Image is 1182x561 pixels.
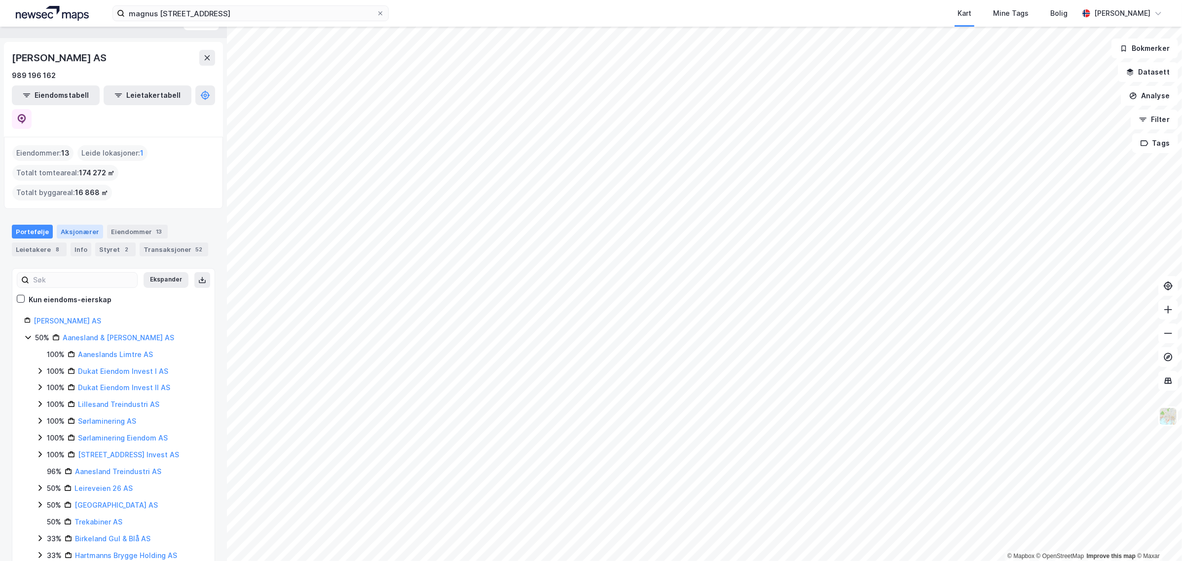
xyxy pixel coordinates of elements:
div: 989 196 162 [12,70,56,81]
a: Birkeland Gul & Blå AS [75,534,150,543]
a: Dukat Eiendom Invest I AS [78,367,168,375]
span: 13 [61,147,70,159]
div: [PERSON_NAME] [1094,7,1150,19]
a: Lillesand Treindustri AS [78,400,159,408]
div: 100% [47,449,65,461]
button: Ekspander [144,272,188,288]
div: 33% [47,533,62,545]
div: Bolig [1050,7,1068,19]
div: Eiendommer [107,225,168,239]
a: [STREET_ADDRESS] Invest AS [78,450,179,459]
a: Aaneslands Limtre AS [78,350,153,359]
button: Tags [1132,133,1178,153]
a: OpenStreetMap [1036,553,1084,560]
div: 50% [47,499,61,511]
div: Info [71,242,91,256]
div: 2 [122,244,132,254]
a: Hartmanns Brygge Holding AS [75,551,177,560]
span: 1 [140,147,144,159]
input: Søk på adresse, matrikkel, gårdeiere, leietakere eller personer [125,6,376,21]
div: 52 [193,244,204,254]
a: Dukat Eiendom Invest II AS [78,383,170,392]
a: Aanesland Treindustri AS [75,467,161,476]
div: Kart [958,7,971,19]
span: 16 868 ㎡ [75,187,108,199]
div: 100% [47,399,65,410]
a: Aanesland & [PERSON_NAME] AS [63,333,174,342]
button: Analyse [1121,86,1178,106]
a: Improve this map [1087,553,1136,560]
img: logo.a4113a55bc3d86da70a041830d287a7e.svg [16,6,89,21]
img: Z [1159,407,1178,426]
a: Leireveien 26 AS [74,484,133,492]
div: Totalt byggareal : [12,185,112,200]
a: [GEOGRAPHIC_DATA] AS [74,501,158,509]
div: Leide lokasjoner : [77,145,148,161]
button: Leietakertabell [104,85,191,105]
div: 100% [47,432,65,444]
div: 100% [47,349,65,361]
span: 174 272 ㎡ [79,167,114,179]
a: [PERSON_NAME] AS [34,317,101,325]
div: Totalt tomteareal : [12,165,118,181]
a: Sørlaminering AS [78,417,136,425]
div: Transaksjoner [140,242,208,256]
div: Leietakere [12,242,67,256]
div: Eiendommer : [12,145,74,161]
button: Datasett [1118,62,1178,82]
input: Søk [29,273,137,287]
div: Mine Tags [993,7,1029,19]
div: 50% [35,332,49,344]
a: Trekabiner AS [74,518,122,526]
div: [PERSON_NAME] AS [12,50,109,66]
div: 96% [47,466,62,478]
a: Sørlaminering Eiendom AS [78,434,168,442]
button: Bokmerker [1111,39,1178,58]
div: Kun eiendoms-eierskap [29,294,111,306]
div: 50% [47,482,61,494]
button: Eiendomstabell [12,85,100,105]
div: 100% [47,415,65,427]
div: Aksjonærer [57,225,103,239]
div: 100% [47,382,65,394]
div: Portefølje [12,225,53,239]
button: Filter [1131,110,1178,129]
div: 8 [53,244,63,254]
div: 13 [154,227,164,237]
a: Mapbox [1007,553,1034,560]
div: 50% [47,516,61,528]
div: Kontrollprogram for chat [1133,514,1182,561]
div: Styret [95,242,136,256]
iframe: Chat Widget [1133,514,1182,561]
div: 100% [47,365,65,377]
